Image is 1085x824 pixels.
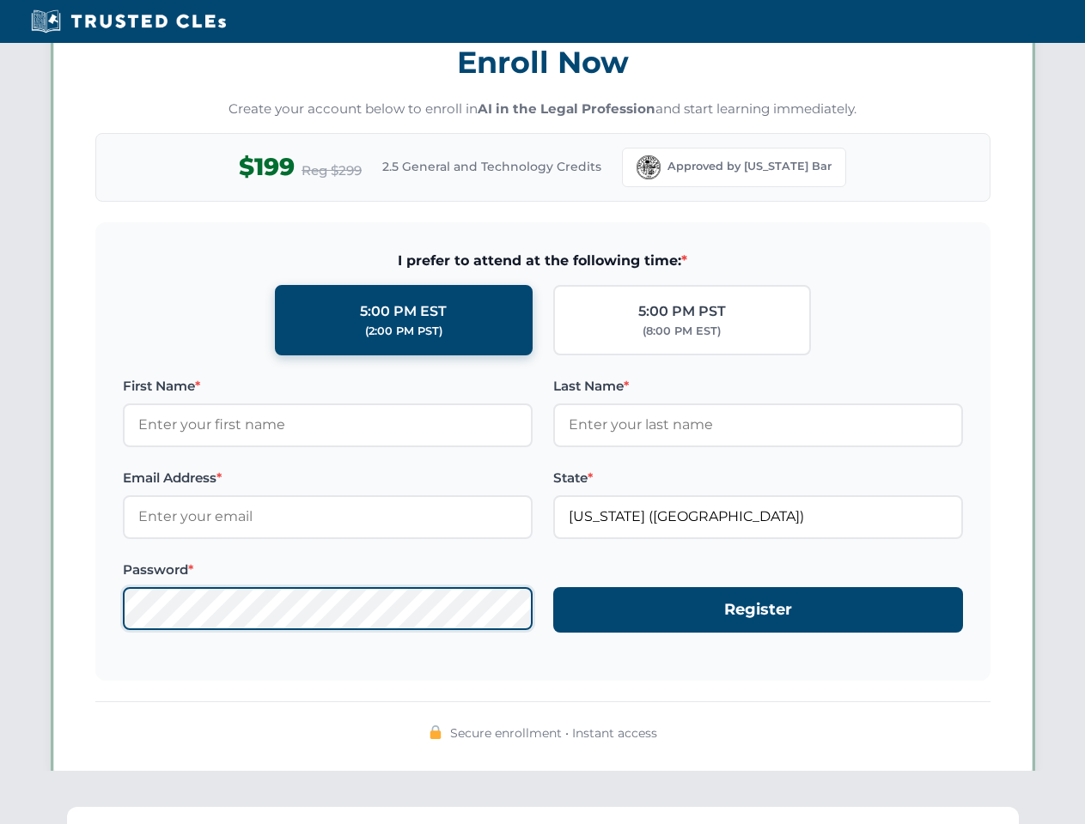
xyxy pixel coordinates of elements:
[95,35,991,89] h3: Enroll Now
[302,161,362,181] span: Reg $299
[123,468,533,488] label: Email Address
[95,100,991,119] p: Create your account below to enroll in and start learning immediately.
[429,725,442,739] img: 🔒
[553,468,963,488] label: State
[123,560,533,580] label: Password
[553,587,963,633] button: Register
[553,403,963,446] input: Enter your last name
[360,300,447,323] div: 5:00 PM EST
[643,323,721,340] div: (8:00 PM EST)
[450,724,657,742] span: Secure enrollment • Instant access
[637,155,661,179] img: Florida Bar
[478,100,655,117] strong: AI in the Legal Profession
[123,495,533,538] input: Enter your email
[553,495,963,538] input: Florida (FL)
[553,376,963,397] label: Last Name
[638,300,726,323] div: 5:00 PM PST
[382,157,601,176] span: 2.5 General and Technology Credits
[26,9,231,34] img: Trusted CLEs
[365,323,442,340] div: (2:00 PM PST)
[667,158,832,175] span: Approved by [US_STATE] Bar
[239,148,295,186] span: $199
[123,403,533,446] input: Enter your first name
[123,376,533,397] label: First Name
[123,250,963,272] span: I prefer to attend at the following time:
